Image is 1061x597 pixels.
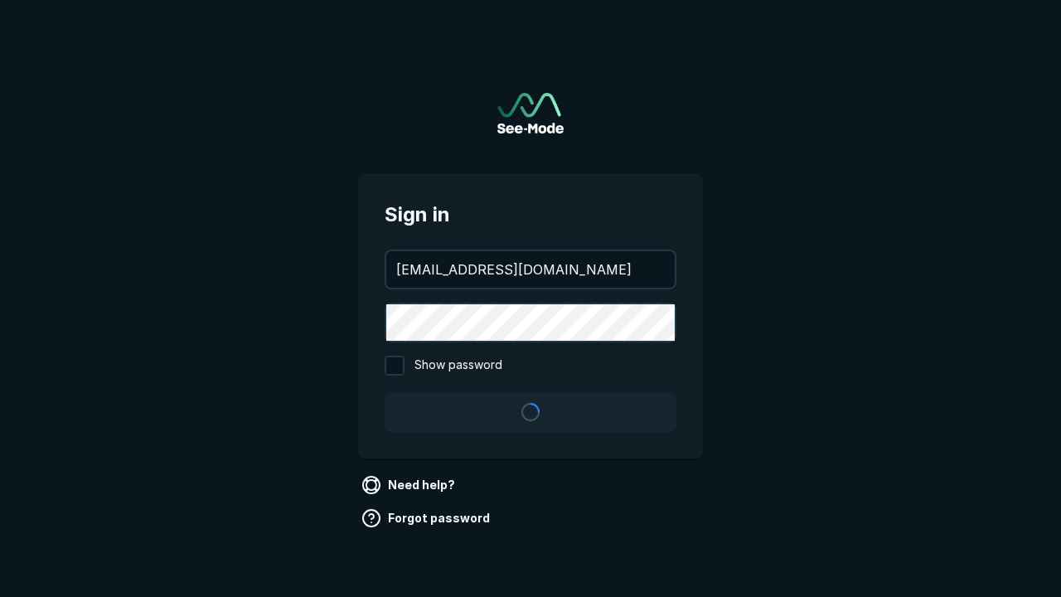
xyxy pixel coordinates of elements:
span: Sign in [385,200,676,230]
input: your@email.com [386,251,675,288]
a: Forgot password [358,505,497,531]
a: Go to sign in [497,93,564,133]
img: See-Mode Logo [497,93,564,133]
a: Need help? [358,472,462,498]
span: Show password [414,356,502,376]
